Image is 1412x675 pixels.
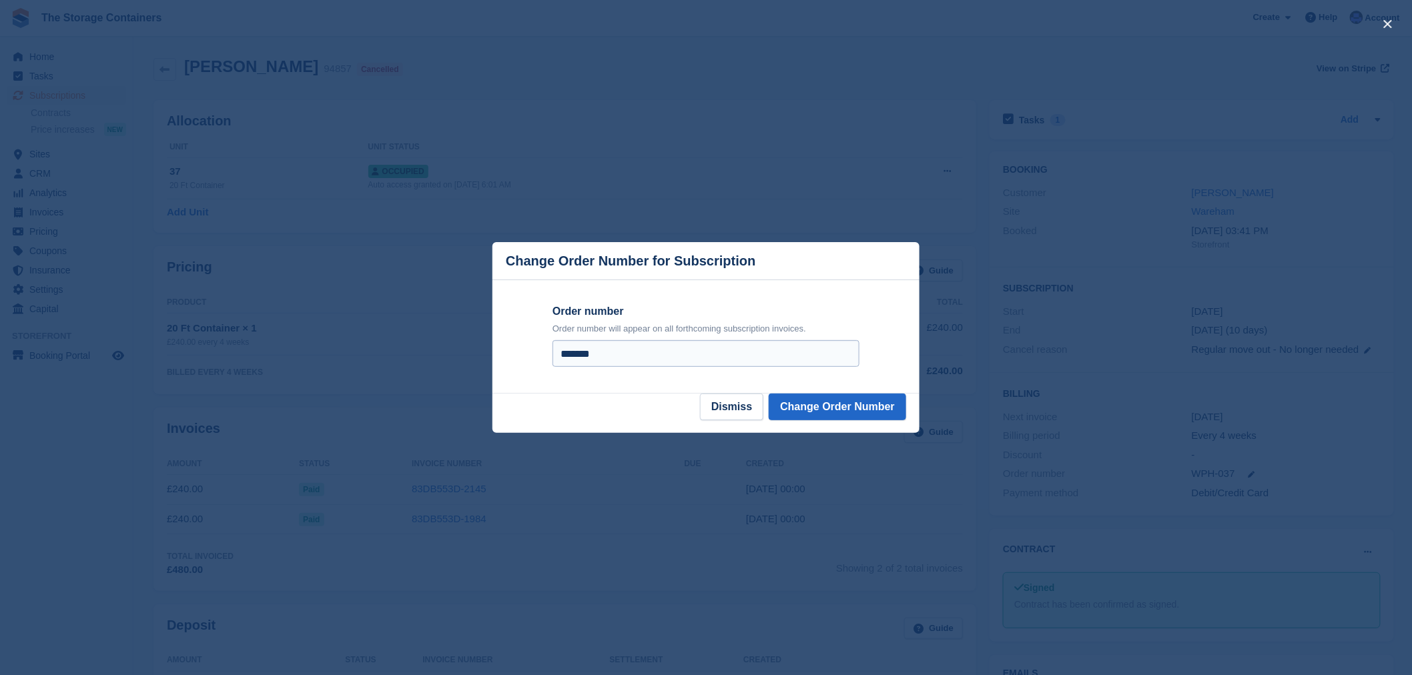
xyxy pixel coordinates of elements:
[553,322,859,335] p: Order number will appear on all forthcoming subscription invoices.
[1377,13,1399,35] button: close
[506,253,755,269] p: Change Order Number for Subscription
[769,394,906,420] button: Change Order Number
[553,303,859,319] label: Order number
[700,394,763,420] button: Dismiss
